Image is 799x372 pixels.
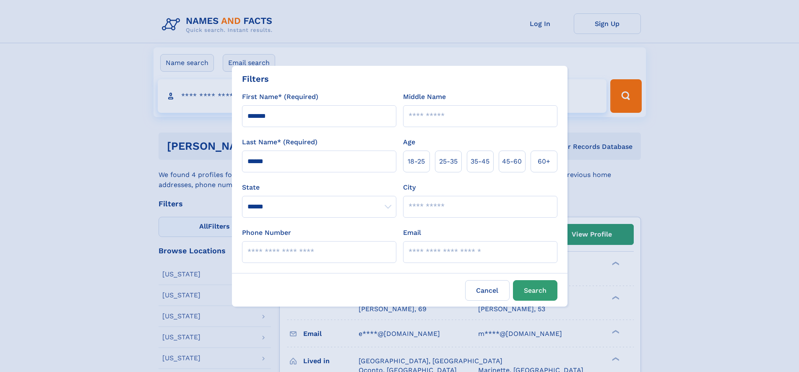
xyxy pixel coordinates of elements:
[403,228,421,238] label: Email
[403,92,446,102] label: Middle Name
[408,156,425,166] span: 18‑25
[538,156,550,166] span: 60+
[471,156,489,166] span: 35‑45
[502,156,522,166] span: 45‑60
[242,228,291,238] label: Phone Number
[242,73,269,85] div: Filters
[242,92,318,102] label: First Name* (Required)
[242,137,318,147] label: Last Name* (Required)
[513,280,557,301] button: Search
[465,280,510,301] label: Cancel
[403,182,416,193] label: City
[403,137,415,147] label: Age
[439,156,458,166] span: 25‑35
[242,182,396,193] label: State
